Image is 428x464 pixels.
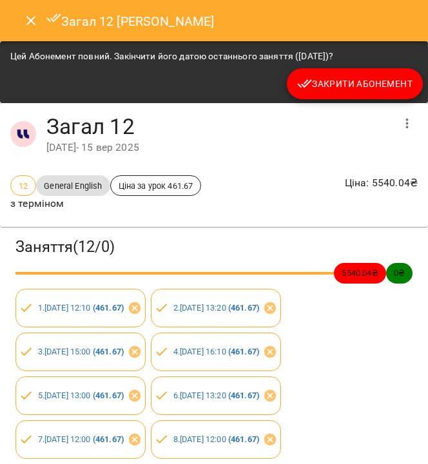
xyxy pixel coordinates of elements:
[173,434,259,444] a: 8.[DATE] 12:00 (461.67)
[228,434,259,444] b: ( 461.67 )
[10,121,36,147] img: 1255ca683a57242d3abe33992970777d.jpg
[173,347,259,356] a: 4.[DATE] 16:10 (461.67)
[46,113,392,140] h4: Загал 12
[38,347,124,356] a: 3.[DATE] 15:00 (461.67)
[151,289,281,327] div: 2.[DATE] 13:20 (461.67)
[10,45,333,68] div: Цей Абонемент повний. Закінчити його датою останнього заняття ([DATE])?
[36,180,110,192] span: General English
[15,333,146,371] div: 3.[DATE] 15:00 (461.67)
[151,333,281,371] div: 4.[DATE] 16:10 (461.67)
[228,303,259,313] b: ( 461.67 )
[11,180,35,192] span: 12
[38,391,124,400] a: 5.[DATE] 13:00 (461.67)
[111,180,201,192] span: Ціна за урок 461.67
[173,391,259,400] a: 6.[DATE] 13:20 (461.67)
[151,376,281,415] div: 6.[DATE] 13:20 (461.67)
[38,303,124,313] a: 1.[DATE] 12:10 (461.67)
[93,347,124,356] b: ( 461.67 )
[46,140,392,155] div: [DATE] - 15 вер 2025
[334,267,385,279] span: 5540.04 ₴
[93,391,124,400] b: ( 461.67 )
[345,175,418,191] p: Ціна : 5540.04 ₴
[15,5,46,36] button: Close
[10,196,201,211] p: з терміном
[93,434,124,444] b: ( 461.67 )
[173,303,259,313] a: 2.[DATE] 13:20 (461.67)
[46,10,215,32] h6: Загал 12 [PERSON_NAME]
[15,420,146,459] div: 7.[DATE] 12:00 (461.67)
[228,391,259,400] b: ( 461.67 )
[297,76,413,92] span: Закрити Абонемент
[15,376,146,415] div: 5.[DATE] 13:00 (461.67)
[386,267,413,279] span: 0 ₴
[15,289,146,327] div: 1.[DATE] 12:10 (461.67)
[228,347,259,356] b: ( 461.67 )
[38,434,124,444] a: 7.[DATE] 12:00 (461.67)
[15,237,413,257] h3: Заняття ( 12 / 0 )
[93,303,124,313] b: ( 461.67 )
[151,420,281,459] div: 8.[DATE] 12:00 (461.67)
[287,68,423,99] button: Закрити Абонемент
